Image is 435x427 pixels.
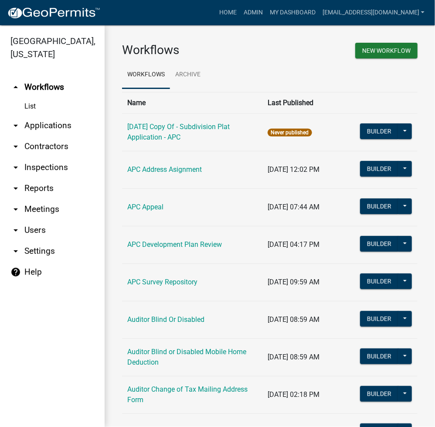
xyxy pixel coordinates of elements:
a: Auditor Change of Tax Mailing Address Form [127,385,248,404]
span: [DATE] 02:18 PM [268,390,319,399]
a: APC Appeal [127,203,163,211]
i: help [10,267,21,277]
a: [EMAIL_ADDRESS][DOMAIN_NAME] [319,4,428,21]
button: Builder [360,198,398,214]
a: Archive [170,61,206,89]
a: Auditor Blind or Disabled Mobile Home Deduction [127,348,246,366]
i: arrow_drop_down [10,120,21,131]
i: arrow_drop_down [10,246,21,256]
button: Builder [360,386,398,402]
span: [DATE] 12:02 PM [268,165,319,174]
a: My Dashboard [266,4,319,21]
span: [DATE] 08:59 AM [268,315,319,324]
a: APC Development Plan Review [127,240,222,249]
i: arrow_drop_down [10,225,21,236]
i: arrow_drop_up [10,82,21,92]
span: [DATE] 09:59 AM [268,278,319,286]
a: APC Survey Repository [127,278,197,286]
button: Builder [360,273,398,289]
th: Last Published [262,92,354,113]
a: Admin [240,4,266,21]
span: [DATE] 08:59 AM [268,353,319,361]
button: Builder [360,311,398,327]
span: [DATE] 04:17 PM [268,240,319,249]
i: arrow_drop_down [10,162,21,173]
a: APC Address Asignment [127,165,202,174]
button: Builder [360,123,398,139]
h3: Workflows [122,43,263,58]
button: New Workflow [355,43,418,58]
a: Home [216,4,240,21]
i: arrow_drop_down [10,183,21,194]
i: arrow_drop_down [10,204,21,215]
button: Builder [360,161,398,177]
button: Builder [360,236,398,252]
i: arrow_drop_down [10,141,21,152]
span: [DATE] 07:44 AM [268,203,319,211]
a: Auditor Blind Or Disabled [127,315,204,324]
span: Never published [268,129,312,137]
th: Name [122,92,262,113]
button: Builder [360,348,398,364]
a: [DATE] Copy Of - Subdivision Plat Application - APC [127,123,230,141]
a: Workflows [122,61,170,89]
